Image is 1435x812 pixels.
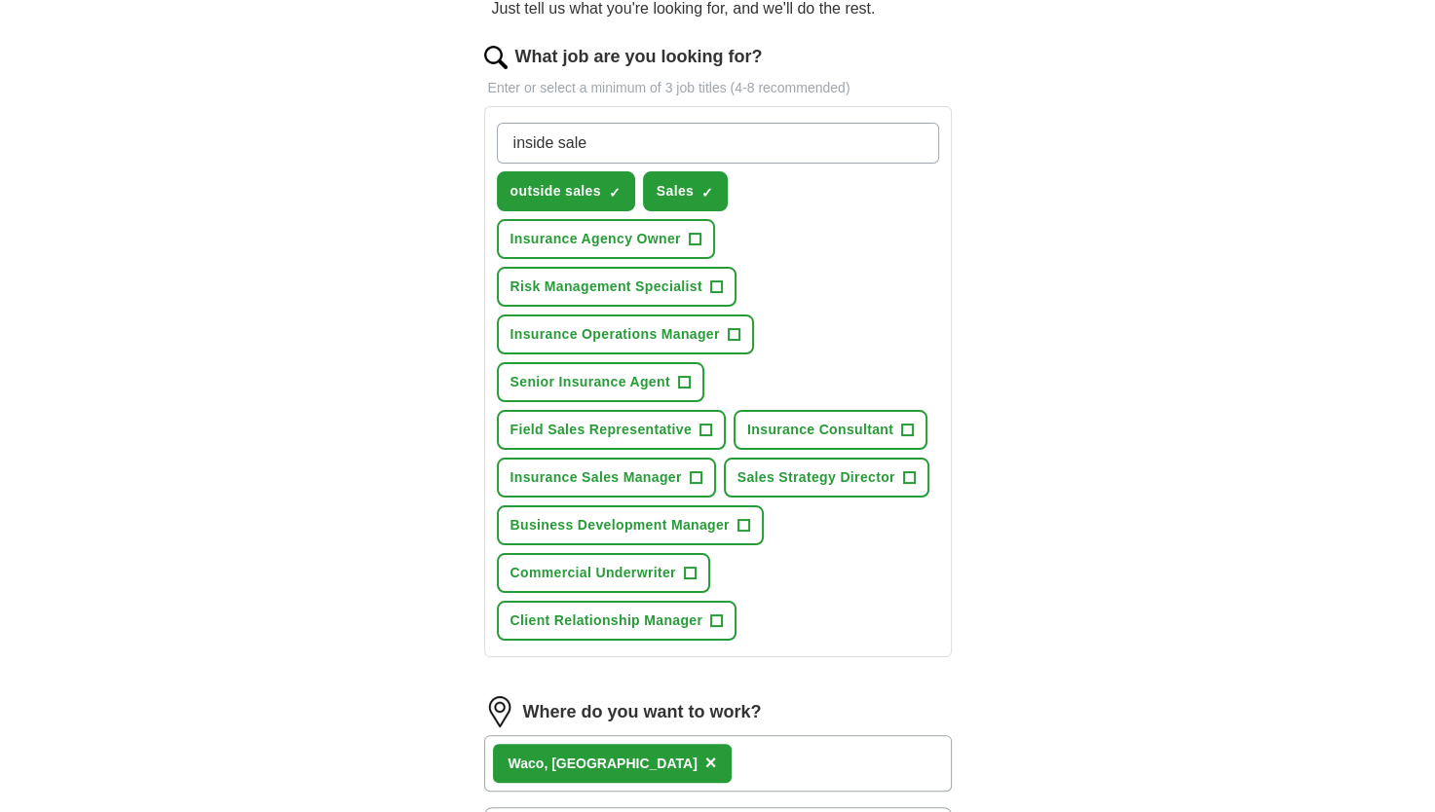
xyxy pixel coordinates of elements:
input: Type a job title and press enter [497,123,939,164]
button: Senior Insurance Agent [497,362,704,402]
span: Insurance Consultant [747,420,893,440]
label: Where do you want to work? [523,699,762,725]
span: Client Relationship Manager [510,610,703,631]
span: Commercial Underwriter [510,563,676,583]
button: Risk Management Specialist [497,267,736,307]
img: location.png [484,696,515,727]
button: Insurance Agency Owner [497,219,715,259]
button: Field Sales Representative [497,410,727,450]
span: Insurance Agency Owner [510,229,681,249]
button: Insurance Consultant [734,410,927,450]
img: search.png [484,46,508,69]
p: Enter or select a minimum of 3 job titles (4-8 recommended) [484,78,952,98]
span: Senior Insurance Agent [510,372,670,392]
button: Client Relationship Manager [497,601,737,641]
span: outside sales [510,181,601,202]
span: Field Sales Representative [510,420,693,440]
label: What job are you looking for? [515,44,763,70]
strong: Waco [509,756,545,771]
button: Sales Strategy Director [724,458,929,498]
button: × [705,749,717,778]
div: , [GEOGRAPHIC_DATA] [509,754,698,774]
span: Insurance Sales Manager [510,467,682,488]
span: Sales Strategy Director [737,467,895,488]
span: Business Development Manager [510,515,730,535]
button: Business Development Manager [497,505,764,545]
button: outside sales✓ [497,171,635,211]
span: Insurance Operations Manager [510,324,720,345]
button: Sales✓ [643,171,728,211]
span: ✓ [701,185,713,201]
span: Risk Management Specialist [510,277,702,297]
span: × [705,752,717,773]
button: Insurance Operations Manager [497,314,754,354]
button: Insurance Sales Manager [497,458,716,498]
span: Sales [657,181,694,202]
span: ✓ [609,185,621,201]
button: Commercial Underwriter [497,553,710,593]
